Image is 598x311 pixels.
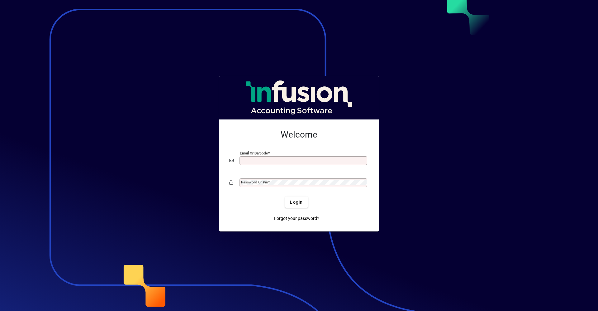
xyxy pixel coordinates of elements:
[240,151,268,155] mat-label: Email or Barcode
[290,199,303,206] span: Login
[272,213,322,224] a: Forgot your password?
[285,197,308,208] button: Login
[229,129,369,140] h2: Welcome
[274,215,319,222] span: Forgot your password?
[241,180,268,184] mat-label: Password or Pin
